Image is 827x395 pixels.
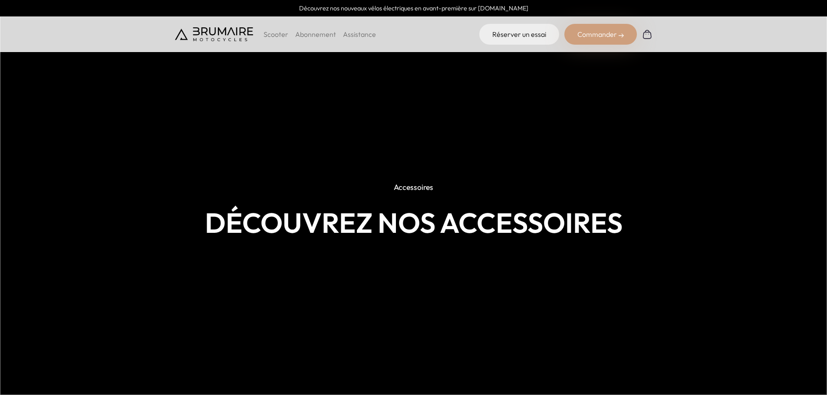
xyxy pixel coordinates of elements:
[564,24,637,45] div: Commander
[175,207,652,239] h1: Découvrez nos accessoires
[295,30,336,39] a: Abonnement
[264,29,288,39] p: Scooter
[175,27,253,41] img: Brumaire Motocycles
[343,30,376,39] a: Assistance
[642,29,652,39] img: Panier
[479,24,559,45] a: Réserver un essai
[619,33,624,38] img: right-arrow-2.png
[387,178,440,197] p: Accessoires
